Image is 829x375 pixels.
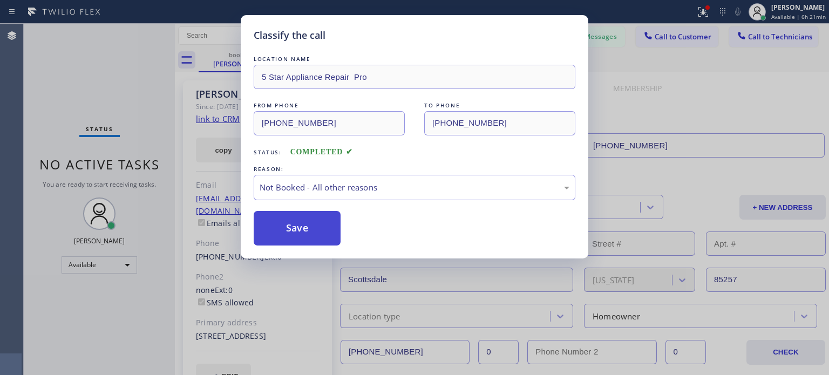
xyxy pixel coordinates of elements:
[254,211,341,246] button: Save
[424,100,575,111] div: TO PHONE
[254,148,282,156] span: Status:
[254,163,575,175] div: REASON:
[290,148,353,156] span: COMPLETED
[254,53,575,65] div: LOCATION NAME
[260,181,569,194] div: Not Booked - All other reasons
[424,111,575,135] input: To phone
[254,100,405,111] div: FROM PHONE
[254,111,405,135] input: From phone
[254,28,325,43] h5: Classify the call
